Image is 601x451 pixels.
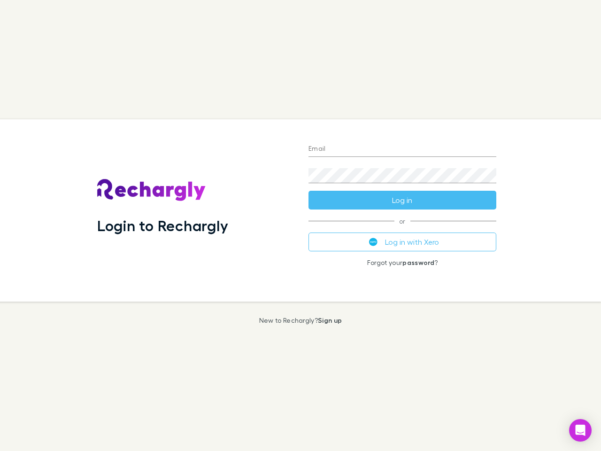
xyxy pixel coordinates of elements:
img: Rechargly's Logo [97,179,206,202]
button: Log in with Xero [308,233,496,251]
h1: Login to Rechargly [97,217,228,234]
p: New to Rechargly? [259,317,342,324]
p: Forgot your ? [308,259,496,266]
button: Log in [308,191,496,210]
div: Open Intercom Messenger [569,419,592,442]
a: Sign up [318,316,342,324]
img: Xero's logo [369,238,378,246]
a: password [402,258,434,266]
